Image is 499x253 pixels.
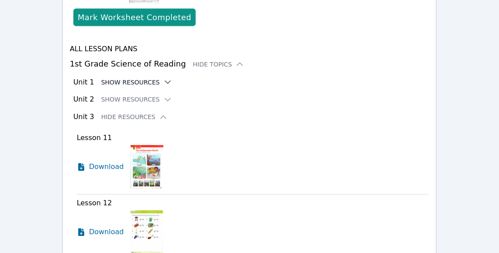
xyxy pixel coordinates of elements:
h4: All Lesson Plans [70,44,430,54]
button: Show Resources [101,95,172,104]
span: Lesson 12 [77,199,112,207]
a: Download [77,145,124,189]
button: Hide Topics [193,60,245,69]
button: Show Resources [101,78,172,87]
span: Download [89,227,124,238]
img: Lesson 11 [131,145,163,189]
button: Hide Resources [101,113,168,122]
h3: Unit 3 [73,112,94,123]
h3: 1st Grade Science of Reading [70,58,430,70]
h3: Unit 1 [73,77,94,88]
span: Download [89,162,124,172]
div: Mark Worksheet Completed [78,11,191,24]
span: Lesson 11 [77,134,112,142]
h3: Unit 2 [73,95,94,105]
button: Mark Worksheet Completed [73,9,196,26]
